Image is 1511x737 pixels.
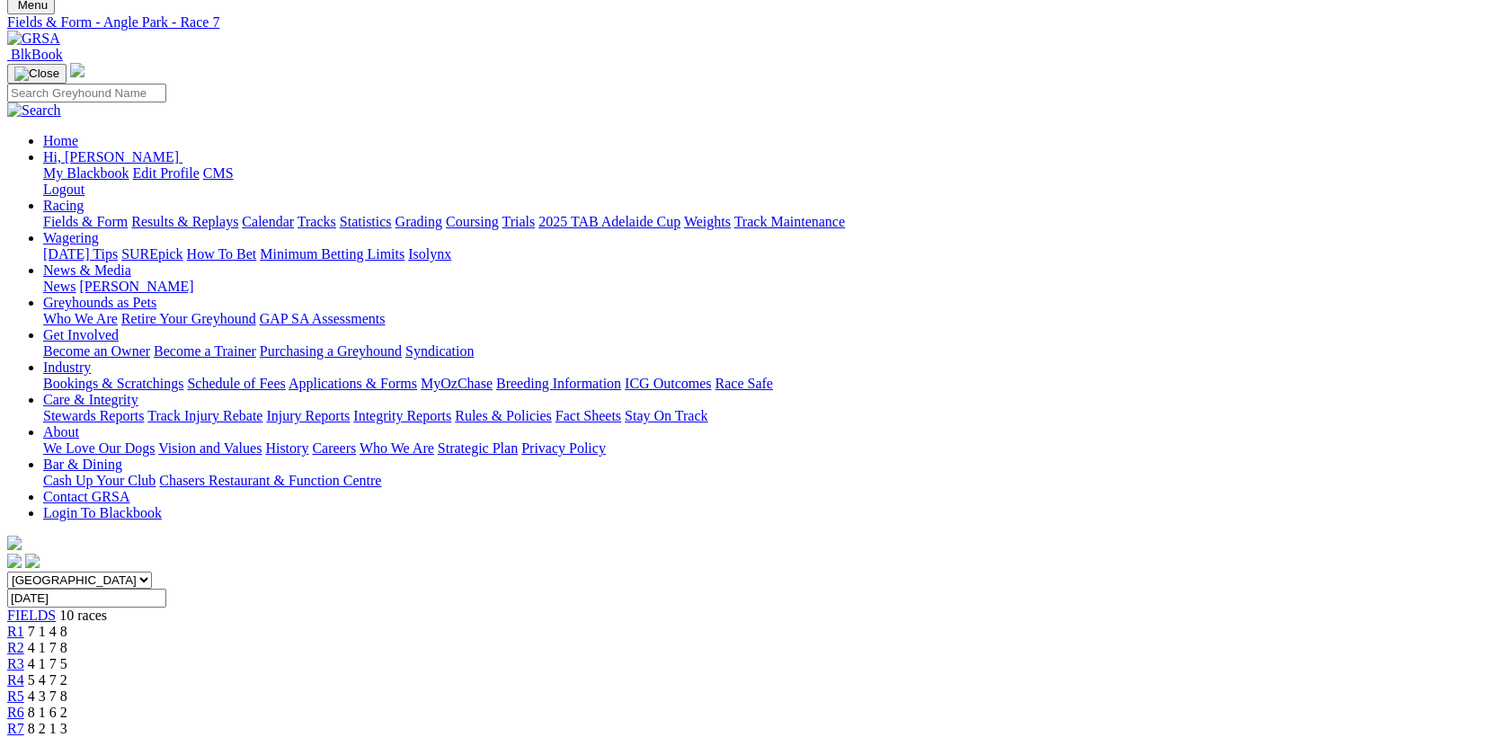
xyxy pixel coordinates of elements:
button: Toggle navigation [7,64,67,84]
a: Greyhounds as Pets [43,295,156,310]
a: Become an Owner [43,343,150,359]
a: [PERSON_NAME] [79,279,193,294]
a: Chasers Restaurant & Function Centre [159,473,381,488]
a: Fact Sheets [556,408,621,423]
a: Privacy Policy [521,440,606,456]
a: Applications & Forms [289,376,417,391]
a: FIELDS [7,608,56,623]
a: Bookings & Scratchings [43,376,183,391]
a: Wagering [43,230,99,245]
a: Weights [684,214,731,229]
a: R7 [7,721,24,736]
img: logo-grsa-white.png [7,536,22,550]
span: 5 4 7 2 [28,672,67,688]
a: Trials [502,214,535,229]
a: Contact GRSA [43,489,129,504]
a: Become a Trainer [154,343,256,359]
a: Racing [43,198,84,213]
a: Purchasing a Greyhound [260,343,402,359]
a: Stewards Reports [43,408,144,423]
a: Home [43,133,78,148]
span: Hi, [PERSON_NAME] [43,149,179,164]
a: About [43,424,79,440]
span: 4 1 7 8 [28,640,67,655]
a: Breeding Information [496,376,621,391]
div: News & Media [43,279,1504,295]
a: Rules & Policies [455,408,552,423]
a: Injury Reports [266,408,350,423]
input: Select date [7,589,166,608]
a: R3 [7,656,24,671]
a: R5 [7,688,24,704]
a: Strategic Plan [438,440,518,456]
a: ICG Outcomes [625,376,711,391]
a: R6 [7,705,24,720]
div: Get Involved [43,343,1504,360]
span: 8 1 6 2 [28,705,67,720]
div: Hi, [PERSON_NAME] [43,165,1504,198]
img: GRSA [7,31,60,47]
img: twitter.svg [25,554,40,568]
span: BlkBook [11,47,63,62]
a: Retire Your Greyhound [121,311,256,326]
a: Integrity Reports [353,408,451,423]
a: Coursing [446,214,499,229]
a: Fields & Form - Angle Park - Race 7 [7,14,1504,31]
div: Wagering [43,246,1504,262]
a: Logout [43,182,84,197]
div: Greyhounds as Pets [43,311,1504,327]
a: R4 [7,672,24,688]
a: Industry [43,360,91,375]
a: Minimum Betting Limits [260,246,404,262]
a: Calendar [242,214,294,229]
a: We Love Our Dogs [43,440,155,456]
a: Vision and Values [158,440,262,456]
a: Who We Are [43,311,118,326]
a: Login To Blackbook [43,505,162,520]
span: 10 races [59,608,107,623]
a: Care & Integrity [43,392,138,407]
input: Search [7,84,166,102]
a: News [43,279,76,294]
a: Careers [312,440,356,456]
div: Racing [43,214,1504,230]
span: 8 2 1 3 [28,721,67,736]
a: Cash Up Your Club [43,473,156,488]
a: My Blackbook [43,165,129,181]
a: R2 [7,640,24,655]
a: Race Safe [715,376,772,391]
span: 7 1 4 8 [28,624,67,639]
a: Schedule of Fees [187,376,285,391]
a: 2025 TAB Adelaide Cup [538,214,680,229]
a: Hi, [PERSON_NAME] [43,149,182,164]
a: BlkBook [7,47,63,62]
a: Track Maintenance [734,214,845,229]
a: Grading [396,214,442,229]
a: Who We Are [360,440,434,456]
a: Edit Profile [133,165,200,181]
a: Get Involved [43,327,119,342]
img: Close [14,67,59,81]
a: R1 [7,624,24,639]
a: Statistics [340,214,392,229]
img: logo-grsa-white.png [70,63,84,77]
a: Stay On Track [625,408,707,423]
span: 4 1 7 5 [28,656,67,671]
a: Tracks [298,214,336,229]
a: History [265,440,308,456]
div: Industry [43,376,1504,392]
a: MyOzChase [421,376,493,391]
div: Bar & Dining [43,473,1504,489]
a: News & Media [43,262,131,278]
a: SUREpick [121,246,182,262]
a: [DATE] Tips [43,246,118,262]
a: Isolynx [408,246,451,262]
a: Fields & Form [43,214,128,229]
